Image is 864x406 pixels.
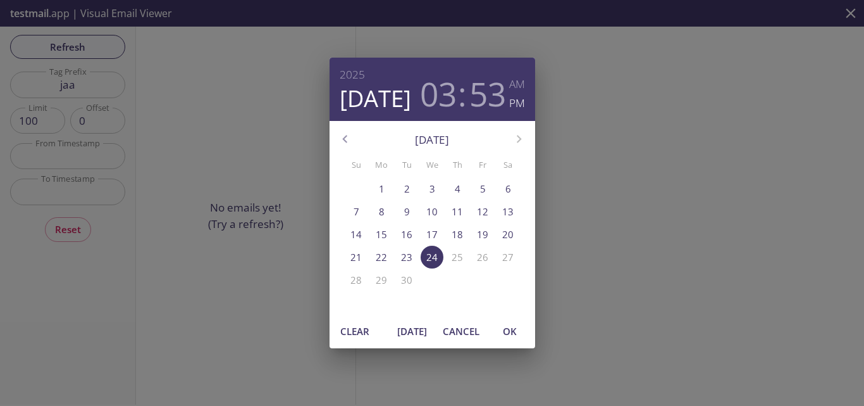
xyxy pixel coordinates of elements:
[446,200,469,223] button: 11
[469,75,506,113] button: 53
[426,251,438,264] p: 24
[395,200,418,223] button: 9
[426,205,438,219] p: 10
[420,75,457,113] button: 03
[471,177,494,200] button: 5
[392,319,433,343] button: [DATE]
[497,177,519,200] button: 6
[401,251,412,264] p: 23
[471,200,494,223] button: 12
[455,182,460,196] p: 4
[490,319,530,343] button: OK
[379,182,385,196] p: 1
[446,177,469,200] button: 4
[421,158,443,172] span: We
[495,323,525,339] span: OK
[477,205,488,219] p: 12
[345,200,367,223] button: 7
[350,228,362,241] p: 14
[395,223,418,246] button: 16
[509,75,525,94] button: AM
[426,228,438,241] p: 17
[401,228,412,241] p: 16
[509,94,525,113] button: PM
[370,158,393,172] span: Mo
[376,228,387,241] p: 15
[421,177,443,200] button: 3
[446,158,469,172] span: Th
[370,246,393,269] button: 22
[345,223,367,246] button: 14
[404,205,410,219] p: 9
[458,75,467,113] h3: :
[345,246,367,269] button: 21
[395,246,418,269] button: 23
[497,158,519,172] span: Sa
[438,319,484,343] button: Cancel
[370,223,393,246] button: 15
[340,323,370,339] span: Clear
[395,158,418,172] span: Tu
[429,182,435,196] p: 3
[397,323,428,339] span: [DATE]
[350,251,362,264] p: 21
[505,182,511,196] p: 6
[345,158,367,172] span: Su
[370,177,393,200] button: 1
[452,228,463,241] p: 18
[376,251,387,264] p: 22
[421,200,443,223] button: 10
[370,200,393,223] button: 8
[452,205,463,219] p: 11
[443,323,479,339] span: Cancel
[502,205,514,219] p: 13
[395,177,418,200] button: 2
[497,200,519,223] button: 13
[421,223,443,246] button: 17
[361,132,503,148] p: [DATE]
[471,223,494,246] button: 19
[480,182,486,196] p: 5
[340,84,411,113] button: [DATE]
[354,205,359,219] p: 7
[446,223,469,246] button: 18
[379,205,385,219] p: 8
[471,158,494,172] span: Fr
[335,319,375,343] button: Clear
[497,223,519,246] button: 20
[502,228,514,241] p: 20
[421,246,443,269] button: 24
[340,65,365,84] button: 2025
[477,228,488,241] p: 19
[404,182,410,196] p: 2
